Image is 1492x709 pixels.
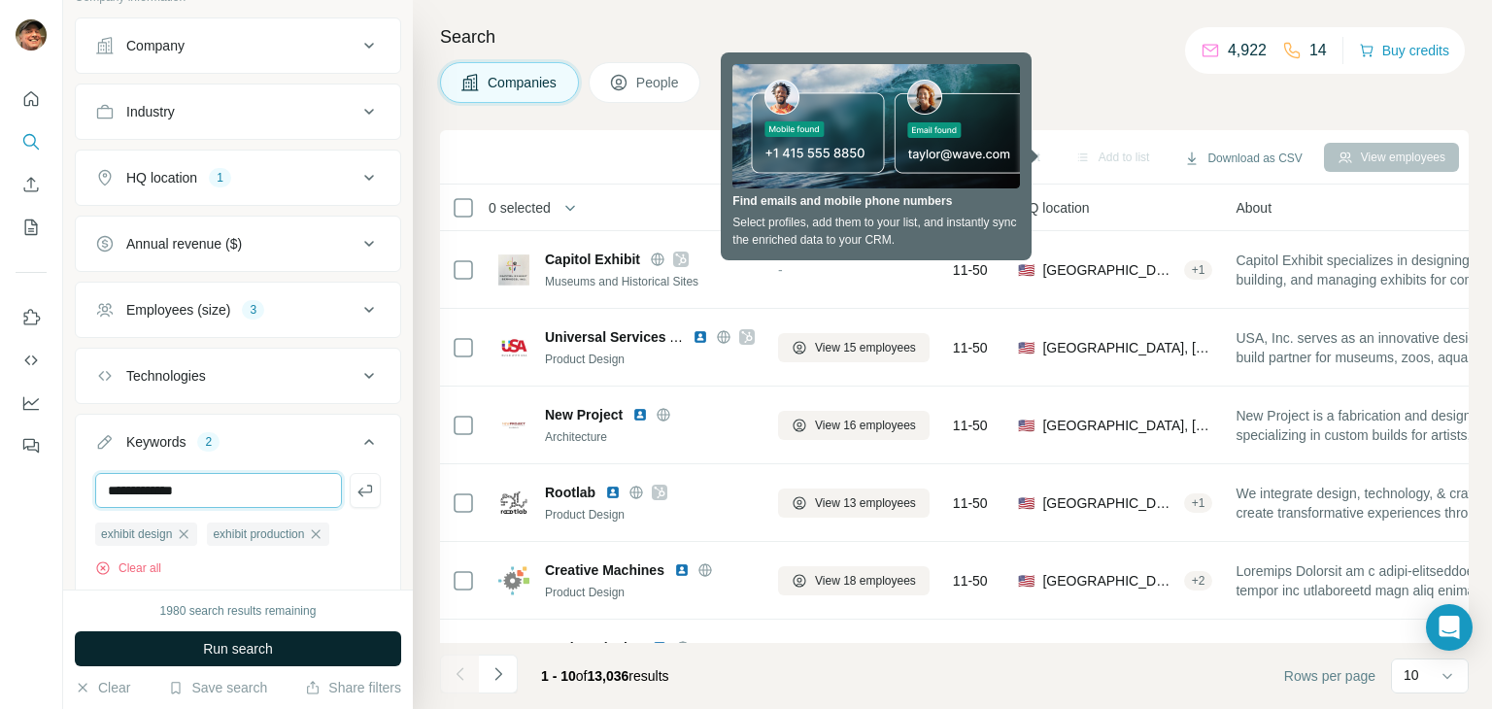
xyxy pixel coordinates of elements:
span: 13,036 [588,668,629,684]
button: Save search [168,678,267,697]
span: About [1236,198,1272,218]
span: 🇺🇸 [1018,260,1034,280]
span: 11-50 [953,571,988,591]
span: Companies [488,73,559,92]
span: 11-50 [953,416,988,435]
span: [GEOGRAPHIC_DATA], [US_STATE] [1042,338,1212,357]
img: LinkedIn logo [674,562,690,578]
span: HQ location [1018,198,1089,218]
img: Logo of Capitol Exhibit [498,254,529,286]
button: Search [16,124,47,159]
div: Keywords [126,432,186,452]
span: 🇺🇸 [1018,493,1034,513]
span: Universal Services Associates [545,329,741,345]
div: Employees (size) [126,300,230,320]
h4: Search [440,23,1469,51]
div: Annual revenue ($) [126,234,242,253]
img: LinkedIn logo [693,329,708,345]
button: Quick start [16,82,47,117]
button: My lists [16,210,47,245]
div: Product Design [545,351,755,368]
span: [GEOGRAPHIC_DATA], [US_STATE] [1042,493,1175,513]
img: Logo of Creative Machines [498,565,529,596]
button: Clear [75,678,130,697]
div: Product Design [545,584,755,601]
span: 🇺🇸 [1018,338,1034,357]
div: + 2 [1184,572,1213,590]
button: Navigate to next page [479,655,518,693]
span: [GEOGRAPHIC_DATA], [US_STATE] [1042,416,1212,435]
span: New Project [545,405,623,424]
p: 10 [1404,665,1419,685]
p: 4,922 [1228,39,1267,62]
span: Design Display [545,638,642,658]
button: Clear all [95,559,161,577]
span: Rows per page [1284,666,1375,686]
p: 14 [1309,39,1327,62]
span: Capitol Exhibit [545,250,640,269]
img: LinkedIn logo [605,485,621,500]
button: Technologies [76,353,400,399]
button: Download as CSV [1170,144,1315,173]
span: of [576,668,588,684]
div: + 1 [1184,261,1213,279]
span: 11-50 [953,260,988,280]
span: View 16 employees [815,417,916,434]
div: Technologies [126,366,206,386]
span: 🇺🇸 [1018,571,1034,591]
button: View 16 employees [778,411,930,440]
img: Avatar [16,19,47,51]
span: [GEOGRAPHIC_DATA] [1042,260,1175,280]
button: Annual revenue ($) [76,220,400,267]
span: View 18 employees [815,572,916,590]
button: Keywords2 [76,419,400,473]
span: Employees [778,198,845,218]
span: exhibit production [213,525,304,543]
span: Rootlab [545,483,595,502]
img: LinkedIn logo [652,640,667,656]
button: Dashboard [16,386,47,421]
button: View 13 employees [778,489,930,518]
span: results [541,668,669,684]
div: Open Intercom Messenger [1426,604,1473,651]
div: + 1 [1184,494,1213,512]
button: Share filters [305,678,401,697]
span: Size [953,198,979,218]
img: Logo of Design Display [498,643,529,674]
button: Employees (size)3 [76,287,400,333]
button: HQ location1 [76,154,400,201]
span: View 15 employees [815,339,916,356]
span: - [778,262,783,278]
div: 1980 search results remaining [160,602,317,620]
div: Product Design [545,506,755,523]
span: View 13 employees [815,494,916,512]
img: Logo of New Project [498,410,529,441]
span: 0 selected [489,198,551,218]
img: LinkedIn logo [632,407,648,422]
button: View 18 employees [778,566,930,595]
span: [GEOGRAPHIC_DATA], [US_STATE] [1042,571,1175,591]
span: People [636,73,681,92]
span: 11-50 [953,338,988,357]
button: Use Surfe on LinkedIn [16,300,47,335]
button: Use Surfe API [16,343,47,378]
img: Logo of Universal Services Associates [498,332,529,363]
span: 🇺🇸 [1018,416,1034,435]
span: 1 - 10 [541,668,576,684]
button: Buy credits [1359,37,1449,64]
span: exhibit design [101,525,172,543]
button: Feedback [16,428,47,463]
div: Museums and Historical Sites [545,273,755,290]
div: 3 [242,301,264,319]
button: Industry [76,88,400,135]
span: Run search [203,639,273,658]
span: Creative Machines [545,560,664,580]
div: Industry [126,102,175,121]
button: View 15 employees [778,333,930,362]
div: HQ location [126,168,197,187]
button: Enrich CSV [16,167,47,202]
button: Run search [75,631,401,666]
img: Logo of Rootlab [498,488,529,519]
button: Company [76,22,400,69]
div: 1 [209,169,231,186]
